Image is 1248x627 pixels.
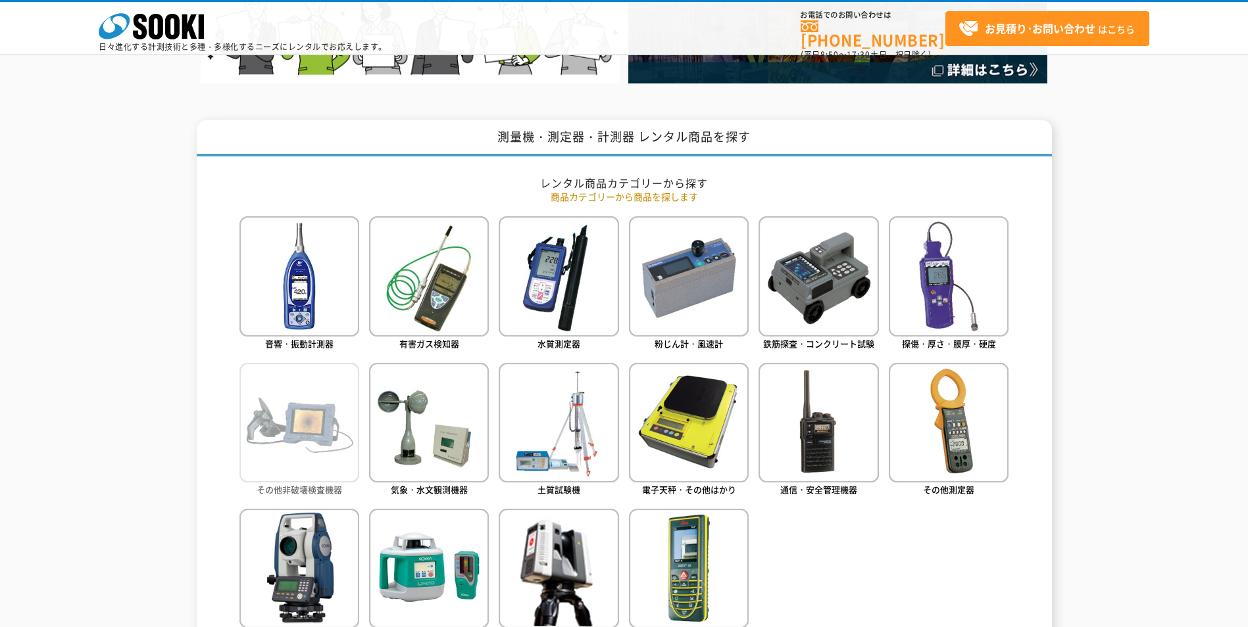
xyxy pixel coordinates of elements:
[959,19,1135,39] span: はこちら
[239,363,359,482] img: その他非破壊検査機器
[629,216,749,336] img: 粉じん計・風速計
[847,49,870,60] span: 17:30
[820,49,839,60] span: 8:50
[499,216,618,336] img: 水質測定器
[780,483,857,496] span: 通信・安全管理機器
[629,363,749,482] img: 電子天秤・その他はかり
[945,11,1149,46] a: お見積り･お問い合わせはこちら
[923,483,974,496] span: その他測定器
[759,216,878,336] img: 鉄筋探査・コンクリート試験
[265,337,334,350] span: 音響・振動計測器
[369,216,489,352] a: 有害ガス検知器
[369,363,489,499] a: 気象・水文観測機器
[499,216,618,352] a: 水質測定器
[759,216,878,352] a: 鉄筋探査・コンクリート試験
[763,337,874,350] span: 鉄筋探査・コンクリート試験
[239,176,1009,190] h2: レンタル商品カテゴリーから探す
[391,483,468,496] span: 気象・水文観測機器
[499,363,618,482] img: 土質試験機
[642,483,736,496] span: 電子天秤・その他はかり
[759,363,878,499] a: 通信・安全管理機器
[369,216,489,336] img: 有害ガス検知器
[239,190,1009,204] p: 商品カテゴリーから商品を探します
[889,363,1009,499] a: その他測定器
[629,216,749,352] a: 粉じん計・風速計
[257,483,342,496] span: その他非破壊検査機器
[499,363,618,499] a: 土質試験機
[759,363,878,482] img: 通信・安全管理機器
[902,337,996,350] span: 探傷・厚さ・膜厚・硬度
[655,337,723,350] span: 粉じん計・風速計
[801,49,931,60] span: (平日 ～ 土日、祝日除く)
[985,20,1095,36] strong: お見積り･お問い合わせ
[537,483,580,496] span: 土質試験機
[801,11,945,19] span: お電話でのお問い合わせは
[399,337,459,350] span: 有害ガス検知器
[889,216,1009,336] img: 探傷・厚さ・膜厚・硬度
[629,363,749,499] a: 電子天秤・その他はかり
[239,363,359,499] a: その他非破壊検査機器
[801,20,945,47] a: [PHONE_NUMBER]
[889,363,1009,482] img: その他測定器
[537,337,580,350] span: 水質測定器
[369,363,489,482] img: 気象・水文観測機器
[99,43,387,51] p: 日々進化する計測技術と多種・多様化するニーズにレンタルでお応えします。
[239,216,359,336] img: 音響・振動計測器
[239,216,359,352] a: 音響・振動計測器
[197,120,1052,156] h1: 測量機・測定器・計測器 レンタル商品を探す
[889,216,1009,352] a: 探傷・厚さ・膜厚・硬度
